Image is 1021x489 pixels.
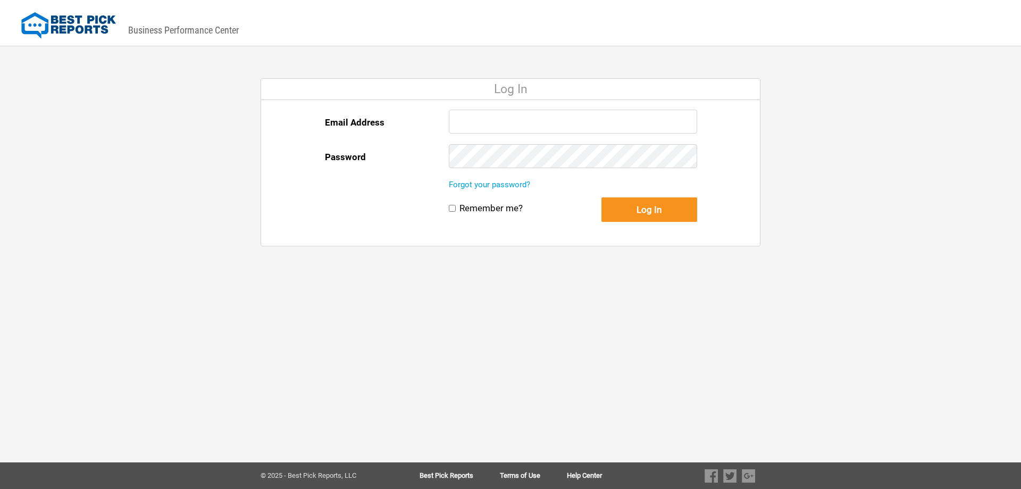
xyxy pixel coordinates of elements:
[420,472,500,479] a: Best Pick Reports
[261,472,386,479] div: © 2025 - Best Pick Reports, LLC
[500,472,567,479] a: Terms of Use
[459,203,523,214] label: Remember me?
[21,12,116,39] img: Best Pick Reports Logo
[325,144,366,170] label: Password
[601,197,697,222] button: Log In
[449,180,530,189] a: Forgot your password?
[567,472,602,479] a: Help Center
[261,79,760,100] div: Log In
[325,110,384,135] label: Email Address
